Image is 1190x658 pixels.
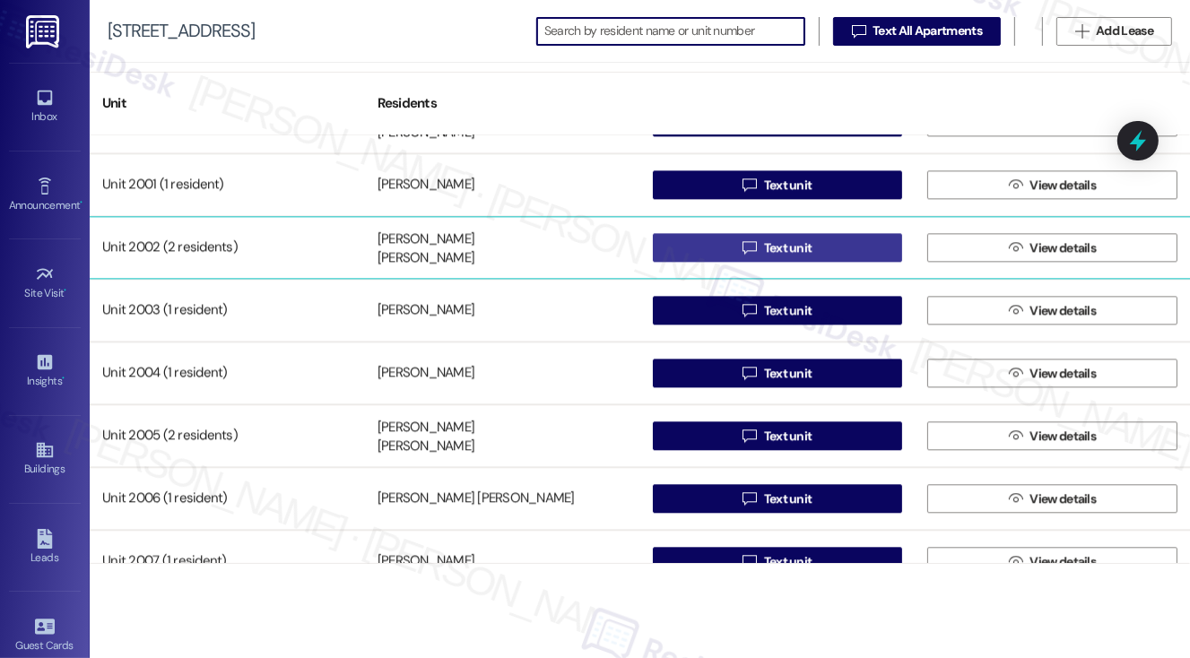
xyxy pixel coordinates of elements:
i:  [743,366,756,380]
div: Residents [365,82,640,126]
button: View details [927,484,1177,513]
div: [PERSON_NAME] [378,249,474,268]
button: Text unit [653,296,903,325]
button: Text unit [653,233,903,262]
span: View details [1029,552,1096,571]
i:  [743,491,756,506]
i:  [743,303,756,317]
button: Text unit [653,484,903,513]
button: Text unit [653,359,903,387]
div: [PERSON_NAME] [378,364,474,383]
i:  [743,554,756,568]
button: Text unit [653,547,903,576]
button: View details [927,233,1177,262]
div: [PERSON_NAME] [378,418,474,437]
i:  [743,177,756,192]
div: Unit 2004 (1 resident) [90,355,365,391]
i:  [1009,240,1022,255]
i:  [1009,177,1022,192]
span: View details [1029,176,1096,195]
div: Unit 2006 (1 resident) [90,481,365,516]
i:  [1009,303,1022,317]
div: [PERSON_NAME] [378,552,474,571]
div: [PERSON_NAME] [378,437,474,456]
div: Unit 2007 (1 resident) [90,543,365,579]
div: Unit 2003 (1 resident) [90,292,365,328]
button: View details [927,170,1177,199]
i:  [1009,491,1022,506]
div: Unit 2002 (2 residents) [90,229,365,265]
a: Site Visit • [9,259,81,307]
button: View details [927,296,1177,325]
div: [PERSON_NAME] [PERSON_NAME] [378,489,575,508]
span: Text unit [764,427,812,446]
button: View details [927,421,1177,450]
button: View details [927,359,1177,387]
button: View details [927,547,1177,576]
div: [PERSON_NAME] [378,229,474,248]
span: View details [1029,301,1096,320]
button: Text unit [653,170,903,199]
div: [PERSON_NAME] [378,176,474,195]
span: • [65,284,67,297]
div: Unit 2001 (1 resident) [90,167,365,203]
span: View details [1029,427,1096,446]
span: Text All Apartments [873,22,982,40]
span: Text unit [764,489,812,508]
span: Text unit [764,364,812,383]
span: View details [1029,364,1096,383]
i:  [1009,366,1022,380]
i:  [743,240,756,255]
div: Unit [90,82,365,126]
span: Text unit [764,238,812,257]
button: Text unit [653,421,903,450]
span: View details [1029,238,1096,257]
i:  [852,24,865,39]
img: ResiDesk Logo [26,15,63,48]
span: View details [1029,489,1096,508]
i:  [743,429,756,443]
i:  [1075,24,1089,39]
span: • [80,196,83,209]
a: Buildings [9,435,81,483]
div: [PERSON_NAME] [378,301,474,320]
i:  [1009,554,1022,568]
span: Text unit [764,176,812,195]
input: Search by resident name or unit number [544,19,804,44]
span: Add Lease [1096,22,1153,40]
a: Inbox [9,82,81,131]
a: Leads [9,524,81,572]
div: Unit 2005 (2 residents) [90,418,365,454]
div: [STREET_ADDRESS] [108,22,255,40]
button: Text All Apartments [833,17,1001,46]
button: Add Lease [1056,17,1172,46]
a: Insights • [9,347,81,395]
i:  [1009,429,1022,443]
span: • [62,372,65,385]
span: Text unit [764,552,812,571]
span: Text unit [764,301,812,320]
